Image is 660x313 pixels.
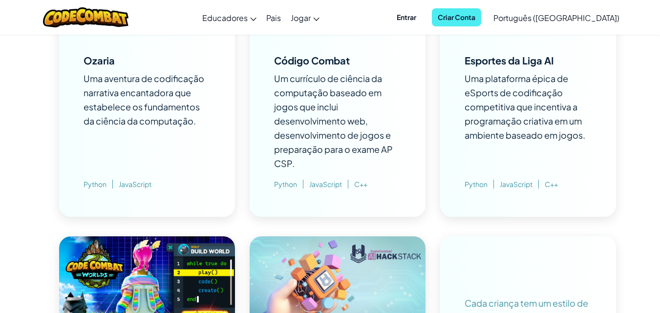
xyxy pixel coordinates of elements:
[397,13,416,21] font: Entrar
[84,54,115,66] font: Ozaria
[202,13,248,23] font: Educadores
[465,73,585,141] font: Uma plataforma épica de eSports de codificação competitiva que incentiva a programação criativa e...
[274,54,350,66] font: Código Combat
[291,13,311,23] font: Jogar
[545,180,558,188] font: C++
[43,7,128,27] img: Logotipo do CodeCombat
[197,4,261,31] a: Educadores
[354,180,367,188] font: C++
[465,180,488,188] font: Python
[432,8,481,26] button: Criar Conta
[266,13,281,23] font: Pais
[309,180,342,188] font: JavaScript
[84,73,204,126] font: Uma aventura de codificação narrativa encantadora que estabelece os fundamentos da ciência da com...
[261,4,286,31] a: Pais
[493,13,619,23] font: Português ([GEOGRAPHIC_DATA])
[84,180,106,188] font: Python
[119,180,151,188] font: JavaScript
[391,8,422,26] button: Entrar
[274,180,297,188] font: Python
[500,180,532,188] font: JavaScript
[465,54,554,66] font: Esportes da Liga AI
[489,4,624,31] a: Português ([GEOGRAPHIC_DATA])
[274,73,393,169] font: Um currículo de ciência da computação baseado em jogos que inclui desenvolvimento web, desenvolvi...
[438,13,475,21] font: Criar Conta
[286,4,324,31] a: Jogar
